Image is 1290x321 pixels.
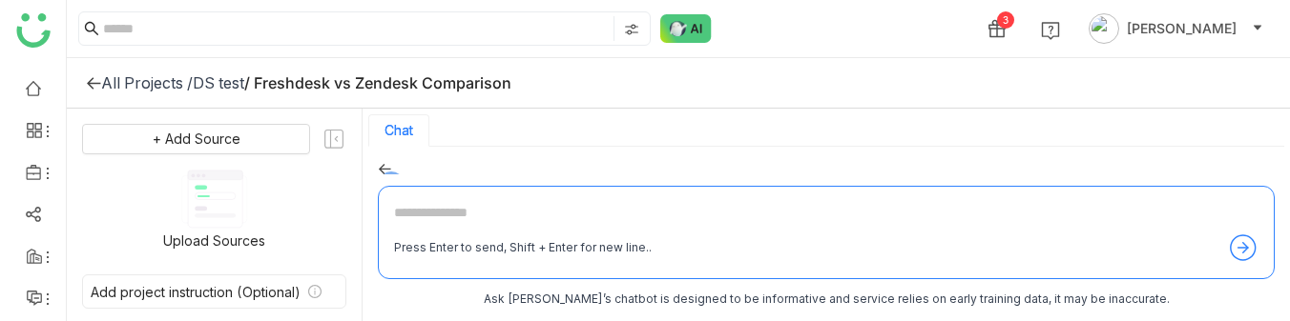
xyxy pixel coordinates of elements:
div: freshdesk vs zendesk [378,171,1259,198]
div: Press Enter to send, Shift + Enter for new line.. [394,239,652,257]
div: 3 [997,11,1014,29]
span: [PERSON_NAME] [1127,18,1237,39]
div: Start by uploading your documents, reports, and transcripts to start conversation with Ask [PERSO... [82,249,346,291]
div: DS test [193,73,244,92]
button: + Add Source [82,124,310,154]
div: Upload Sources [163,232,265,249]
button: Chat [385,123,413,138]
img: logo [16,13,51,48]
div: All Projects / [101,73,193,92]
span: + Add Source [153,129,240,150]
img: help.svg [1041,21,1060,40]
div: / Freshdesk vs Zendesk Comparison [244,73,511,92]
div: Ask [PERSON_NAME]’s chatbot is designed to be informative and service relies on early training da... [378,291,1275,309]
div: Add project instruction (Optional) [91,284,301,300]
img: avatar [1089,13,1119,44]
button: [PERSON_NAME] [1085,13,1267,44]
img: ask-buddy-normal.svg [660,14,712,43]
img: search-type.svg [624,22,639,37]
